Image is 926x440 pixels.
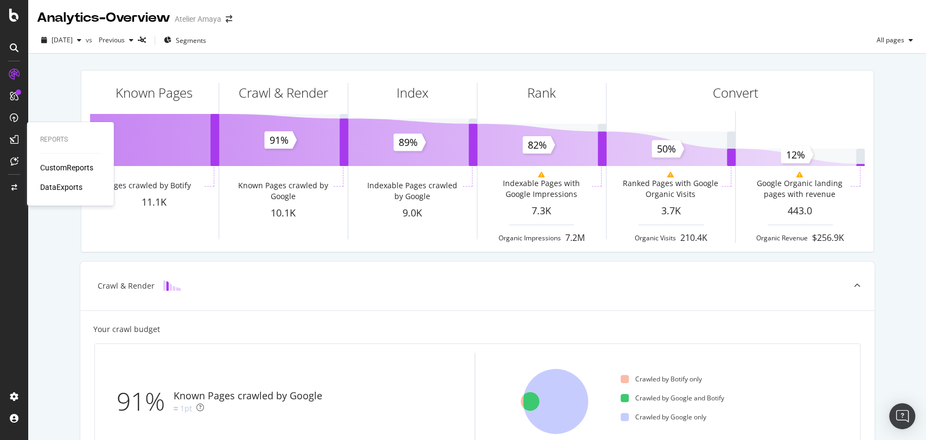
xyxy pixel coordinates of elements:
span: All pages [872,35,904,44]
div: Index [397,84,429,102]
a: DataExports [40,182,82,193]
span: vs [86,35,94,44]
div: Indexable Pages crawled by Google [363,180,461,202]
button: All pages [872,31,917,49]
div: 11.1K [90,195,219,209]
img: Equal [174,407,178,410]
span: Previous [94,35,125,44]
div: 7.3K [477,204,606,218]
div: Crawled by Botify only [621,374,702,384]
div: Pages crawled by Botify [105,180,191,191]
div: 1pt [180,403,192,414]
div: 91% [117,384,174,419]
div: Known Pages [116,84,193,102]
button: Previous [94,31,138,49]
div: Crawled by Google only [621,412,706,422]
div: arrow-right-arrow-left [226,15,232,23]
div: Reports [40,135,101,144]
div: Indexable Pages with Google Impressions [493,178,590,200]
div: 10.1K [219,206,348,220]
img: block-icon [163,280,181,291]
div: Atelier Amaya [175,14,221,24]
div: Crawl & Render [239,84,328,102]
div: Crawl & Render [98,280,155,291]
div: Crawled by Google and Botify [621,393,724,403]
div: 9.0K [348,206,477,220]
div: Rank [527,84,556,102]
span: Segments [176,36,206,45]
button: [DATE] [37,31,86,49]
div: 7.2M [565,232,585,244]
button: Segments [159,31,210,49]
div: Known Pages crawled by Google [234,180,331,202]
div: Known Pages crawled by Google [174,389,322,403]
div: Open Intercom Messenger [889,403,915,429]
div: Organic Impressions [499,233,561,243]
div: Analytics - Overview [37,9,170,27]
div: Your crawl budget [93,324,160,335]
a: CustomReports [40,162,93,173]
span: 2025 Aug. 30th [52,35,73,44]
